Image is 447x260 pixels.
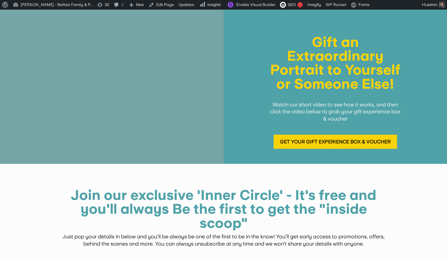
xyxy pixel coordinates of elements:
p: Just pop your details in below and you'll be always be one of the first to be in the know! You'll... [61,233,386,247]
h1: Join our exclusive 'Inner Circle' - It's free and you'll always Be the first to get the "inside s... [61,188,386,233]
span: Insights [207,2,221,7]
div: ! [297,2,303,8]
h1: Gift an Extraordinary Portrait to Yourself or Someone Else! [268,35,402,94]
span: admin [427,2,437,7]
span: SEO [288,2,296,7]
span: Watch our short video to see how it works, and then click the video below to grab your gift exper... [270,101,401,122]
a: Get Your Gift Experience Box & Voucher [274,135,397,149]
